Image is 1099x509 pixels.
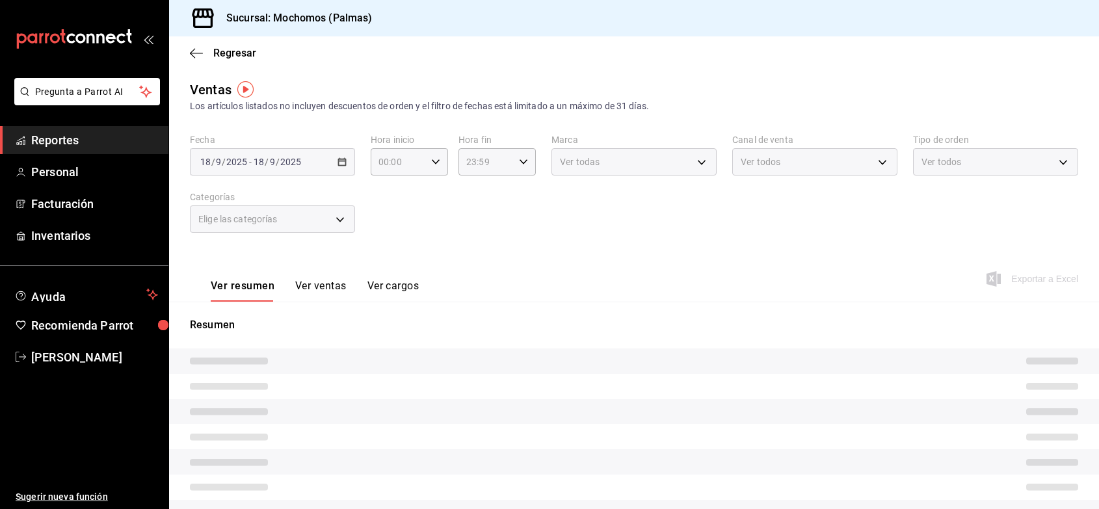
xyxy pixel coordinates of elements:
[371,135,448,144] label: Hora inicio
[190,317,1078,333] p: Resumen
[249,157,252,167] span: -
[31,317,158,334] span: Recomienda Parrot
[921,155,961,168] span: Ver todos
[265,157,269,167] span: /
[215,157,222,167] input: --
[198,213,278,226] span: Elige las categorías
[190,99,1078,113] div: Los artículos listados no incluyen descuentos de orden y el filtro de fechas está limitado a un m...
[143,34,153,44] button: open_drawer_menu
[226,157,248,167] input: ----
[31,195,158,213] span: Facturación
[16,490,158,504] span: Sugerir nueva función
[200,157,211,167] input: --
[367,280,419,302] button: Ver cargos
[211,280,419,302] div: navigation tabs
[269,157,276,167] input: --
[14,78,160,105] button: Pregunta a Parrot AI
[458,135,536,144] label: Hora fin
[560,155,600,168] span: Ver todas
[190,47,256,59] button: Regresar
[280,157,302,167] input: ----
[31,163,158,181] span: Personal
[295,280,347,302] button: Ver ventas
[913,135,1078,144] label: Tipo de orden
[211,280,274,302] button: Ver resumen
[213,47,256,59] span: Regresar
[31,227,158,244] span: Inventarios
[190,135,355,144] label: Fecha
[31,348,158,366] span: [PERSON_NAME]
[237,81,254,98] img: Tooltip marker
[190,192,355,202] label: Categorías
[9,94,160,108] a: Pregunta a Parrot AI
[741,155,780,168] span: Ver todos
[222,157,226,167] span: /
[35,85,140,99] span: Pregunta a Parrot AI
[253,157,265,167] input: --
[31,131,158,149] span: Reportes
[276,157,280,167] span: /
[551,135,717,144] label: Marca
[31,287,141,302] span: Ayuda
[190,80,232,99] div: Ventas
[216,10,373,26] h3: Sucursal: Mochomos (Palmas)
[211,157,215,167] span: /
[732,135,897,144] label: Canal de venta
